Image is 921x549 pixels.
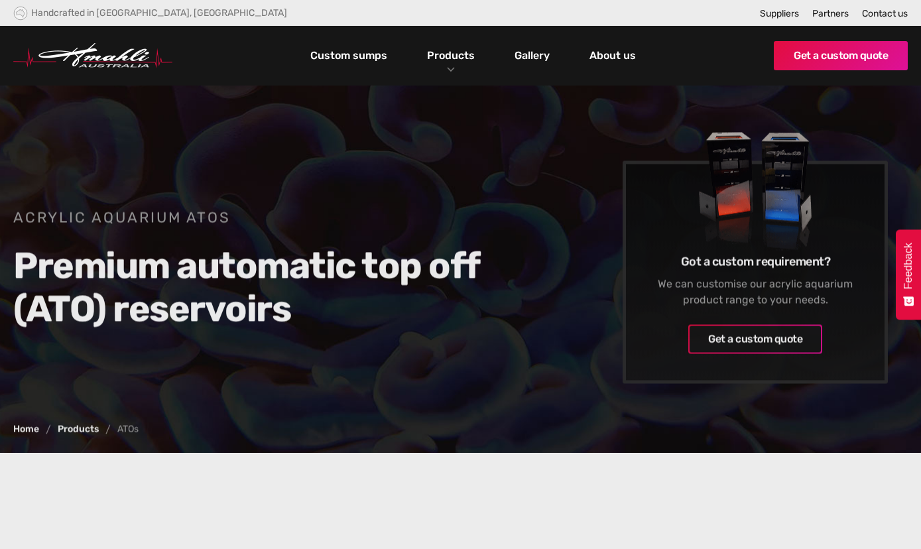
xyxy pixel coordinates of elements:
div: Handcrafted in [GEOGRAPHIC_DATA], [GEOGRAPHIC_DATA] [31,7,287,19]
h2: Premium automatic top off (ATO) reservoirs [13,244,524,330]
h1: Acrylic Aquarium ATOs [13,208,524,227]
a: Custom sumps [307,44,391,67]
img: ATOs [646,97,865,293]
a: home [13,43,172,68]
a: Get a custom quote [688,325,822,354]
div: Get a custom quote [708,332,802,347]
div: We can customise our acrylic aquarium product range to your needs. [646,276,865,308]
img: Hmahli Australia Logo [13,43,172,68]
a: Suppliers [760,8,799,19]
a: Partners [812,8,849,19]
a: Products [424,46,478,65]
span: Feedback [902,243,914,289]
a: Home [13,425,39,434]
a: Gallery [511,44,553,67]
a: Products [58,425,99,434]
button: Feedback - Show survey [896,229,921,320]
a: About us [586,44,639,67]
a: Contact us [862,8,908,19]
div: Products [417,26,485,86]
a: Get a custom quote [774,41,908,70]
div: ATOs [117,425,139,434]
h6: Got a custom requirement? [646,254,865,270]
